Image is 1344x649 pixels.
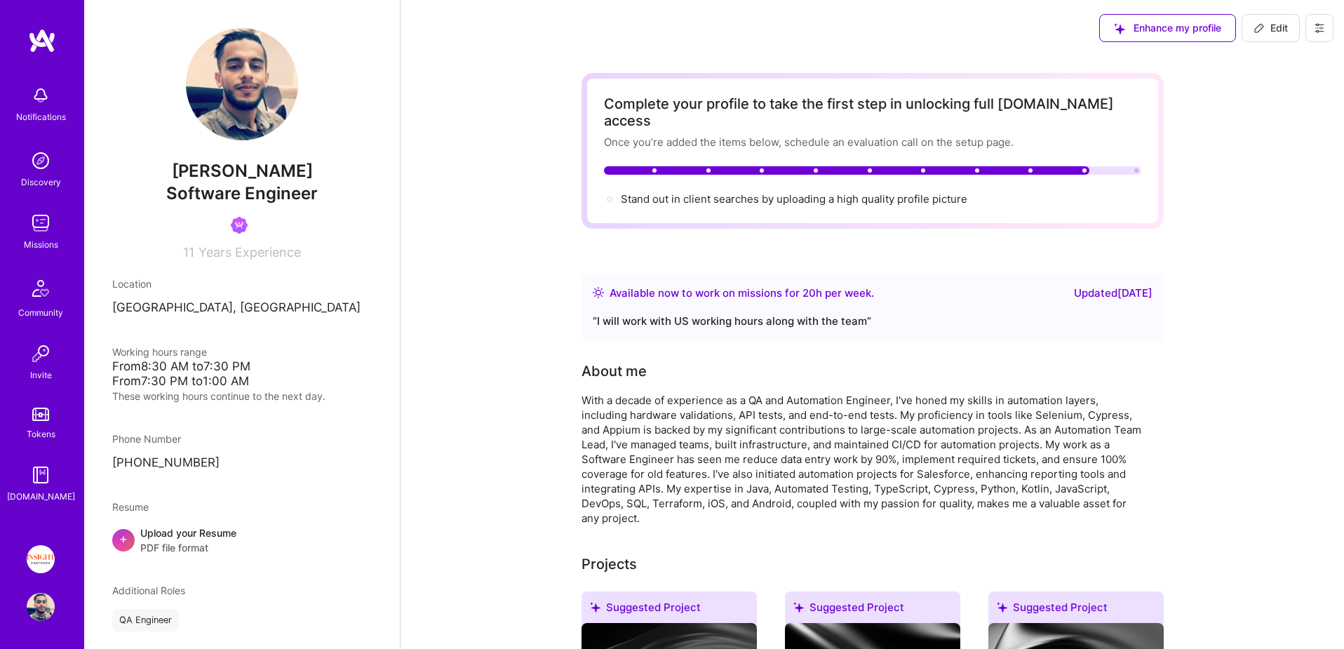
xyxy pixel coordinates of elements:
span: Resume [112,501,149,513]
div: [DOMAIN_NAME] [7,489,75,504]
div: Projects [582,554,637,575]
div: Once you’re added the items below, schedule an evaluation call on the setup page. [604,135,1141,149]
div: Updated [DATE] [1074,285,1153,302]
div: Available now to work on missions for h per week . [610,285,874,302]
p: [GEOGRAPHIC_DATA], [GEOGRAPHIC_DATA] [112,300,372,316]
span: [PERSON_NAME] [112,161,372,182]
span: Enhance my profile [1114,21,1221,35]
div: QA Engineer [112,609,179,631]
img: guide book [27,461,55,489]
div: These working hours continue to the next day. [112,389,372,403]
button: Enhance my profile [1099,14,1236,42]
div: Missions [24,237,58,252]
i: icon SuggestedTeams [1114,23,1125,34]
div: “ I will work with US working hours along with the team ” [593,313,1153,330]
img: User Avatar [27,593,55,621]
img: Insight Partners: Data & AI - Sourcing [27,545,55,573]
img: Been on Mission [231,217,248,234]
span: Years Experience [199,245,301,260]
div: Suggested Project [785,591,960,629]
a: Insight Partners: Data & AI - Sourcing [23,545,58,573]
div: Stand out in client searches by uploading a high quality profile picture [621,192,967,206]
div: Location [112,276,372,291]
img: discovery [27,147,55,175]
div: Complete your profile to take the first step in unlocking full [DOMAIN_NAME] access [604,95,1141,129]
div: Tokens [27,427,55,441]
img: bell [27,81,55,109]
i: icon SuggestedTeams [997,602,1007,613]
div: Invite [30,368,52,382]
img: Invite [27,340,55,368]
div: +Upload your ResumePDF file format [112,526,372,555]
span: 20 [802,286,816,300]
div: Suggested Project [988,591,1164,629]
img: Availability [593,287,604,298]
button: Edit [1242,14,1300,42]
span: Additional Roles [112,584,185,596]
div: Community [18,305,63,320]
div: From 7:30 PM to 1:00 AM [112,374,372,389]
img: User Avatar [186,28,298,140]
span: PDF file format [140,540,236,555]
img: tokens [32,408,49,421]
span: Software Engineer [166,183,318,203]
div: Upload your Resume [140,526,236,555]
a: User Avatar [23,593,58,621]
i: icon SuggestedTeams [590,602,600,613]
span: Phone Number [112,433,181,445]
div: Notifications [16,109,66,124]
p: [PHONE_NUMBER] [112,455,372,471]
span: 11 [183,245,194,260]
img: logo [28,28,56,53]
div: With a decade of experience as a QA and Automation Engineer, I've honed my skills in automation l... [582,393,1143,526]
span: Working hours range [112,346,207,358]
img: teamwork [27,209,55,237]
div: About me [582,361,647,382]
div: From 8:30 AM to 7:30 PM [112,359,372,374]
span: Edit [1254,21,1288,35]
i: icon SuggestedTeams [793,602,804,613]
img: Community [24,272,58,305]
span: + [119,531,128,546]
div: Suggested Project [582,591,757,629]
div: Discovery [21,175,61,189]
